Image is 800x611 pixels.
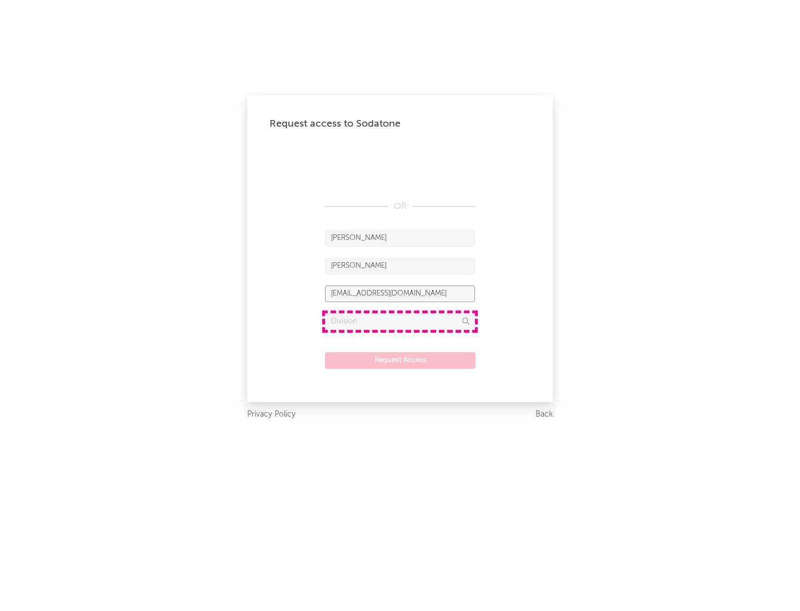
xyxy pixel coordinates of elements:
[325,352,476,369] button: Request Access
[325,200,475,213] div: OR
[269,117,531,131] div: Request access to Sodatone
[325,313,475,330] input: Division
[325,230,475,247] input: First Name
[536,408,553,422] a: Back
[325,258,475,274] input: Last Name
[247,408,296,422] a: Privacy Policy
[325,286,475,302] input: Email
